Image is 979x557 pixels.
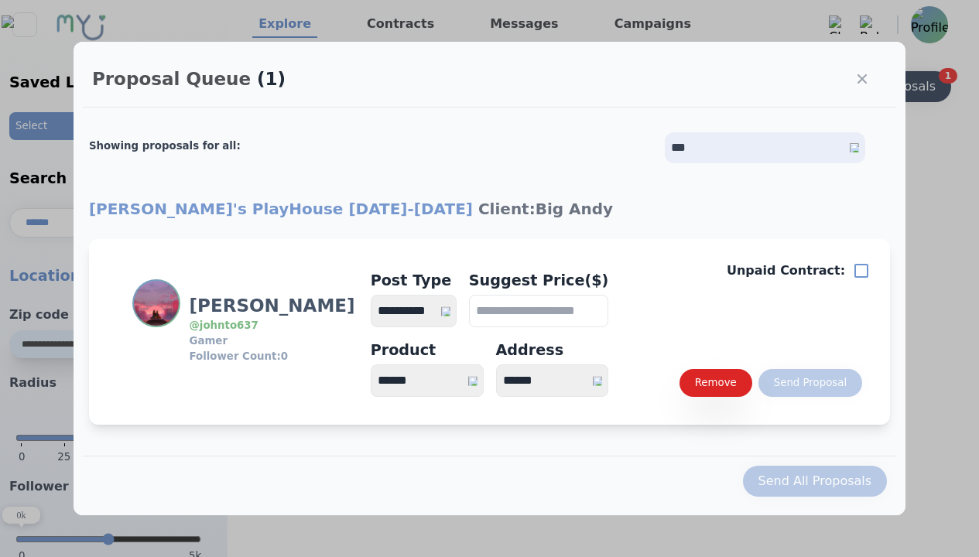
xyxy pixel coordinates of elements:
[758,472,872,490] div: Send All Proposals
[134,281,179,326] img: Profile
[190,320,258,331] a: @johnto637
[469,270,609,292] h4: Suggest Price($)
[190,349,355,364] h3: Follower Count: 0
[190,333,355,349] h3: Gamer
[679,369,752,397] button: Remove
[371,340,484,361] div: Product
[478,200,613,218] span: Client: Big Andy
[92,69,251,89] h2: Proposal Queue
[222,138,240,154] div: all :
[727,261,845,280] p: Unpaid Contract:
[89,129,241,163] h2: Showing proposals for
[695,375,737,391] div: Remove
[774,375,847,391] div: Send Proposal
[758,369,862,397] button: Send Proposal
[371,270,457,292] h4: Post Type
[743,466,888,497] button: Send All Proposals
[89,197,890,220] h2: [PERSON_NAME]'s PlayHouse [DATE] - [DATE]
[257,69,286,89] span: (1)
[190,293,355,318] h3: [PERSON_NAME]
[496,340,609,361] div: Address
